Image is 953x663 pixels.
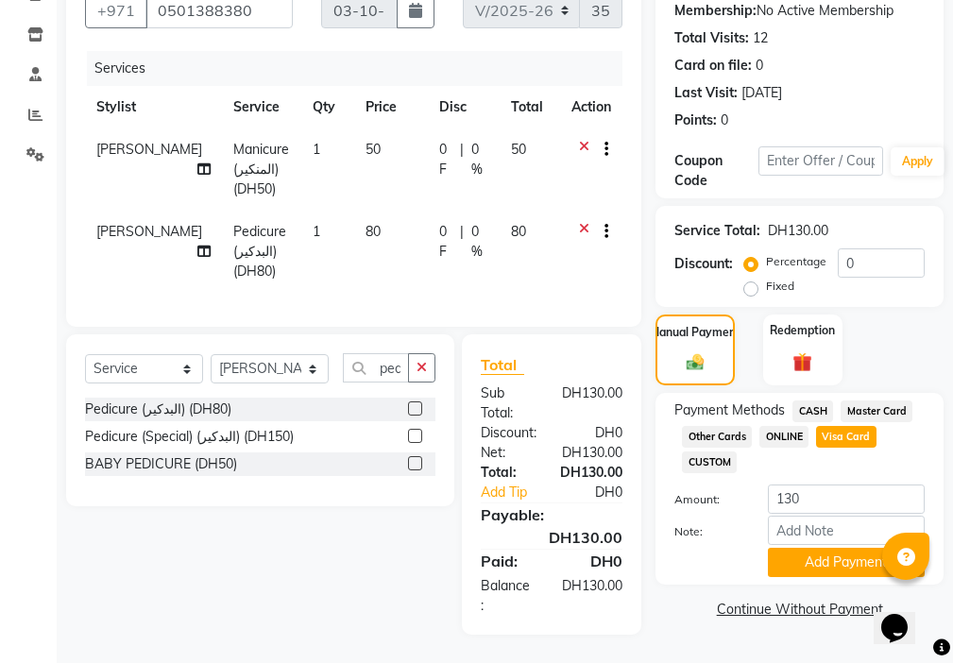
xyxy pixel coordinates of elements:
[681,352,709,372] img: _cash.svg
[439,222,453,262] span: 0 F
[467,526,637,549] div: DH130.00
[87,51,637,86] div: Services
[741,83,782,103] div: [DATE]
[660,523,753,540] label: Note:
[85,454,237,474] div: BABY PEDICURE (DH50)
[787,350,818,374] img: _gift.svg
[96,141,202,158] span: [PERSON_NAME]
[770,322,835,339] label: Redemption
[560,86,622,128] th: Action
[85,86,222,128] th: Stylist
[841,400,912,422] span: Master Card
[233,223,286,280] span: Pedicure (البدكير) (DH80)
[548,443,637,463] div: DH130.00
[768,548,925,577] button: Add Payment
[313,141,320,158] span: 1
[756,56,763,76] div: 0
[766,253,826,270] label: Percentage
[366,223,381,240] span: 80
[233,141,289,197] span: Manicure (المنكير) (DH50)
[891,147,944,176] button: Apply
[759,426,808,448] span: ONLINE
[674,400,785,420] span: Payment Methods
[650,324,740,341] label: Manual Payment
[313,223,320,240] span: 1
[439,140,453,179] span: 0 F
[222,86,301,128] th: Service
[659,600,940,620] a: Continue Without Payment
[460,140,464,179] span: |
[546,463,637,483] div: DH130.00
[816,426,876,448] span: Visa Card
[467,503,637,526] div: Payable:
[96,223,202,240] span: [PERSON_NAME]
[674,1,925,21] div: No Active Membership
[428,86,500,128] th: Disc
[467,383,548,423] div: Sub Total:
[471,140,488,179] span: 0 %
[674,83,738,103] div: Last Visit:
[511,141,526,158] span: 50
[768,484,925,514] input: Amount
[301,86,354,128] th: Qty
[511,223,526,240] span: 80
[674,28,749,48] div: Total Visits:
[674,56,752,76] div: Card on file:
[682,451,737,473] span: CUSTOM
[660,491,753,508] label: Amount:
[460,222,464,262] span: |
[548,383,637,423] div: DH130.00
[753,28,768,48] div: 12
[766,278,794,295] label: Fixed
[467,423,552,443] div: Discount:
[874,587,934,644] iframe: chat widget
[768,516,925,545] input: Add Note
[481,355,524,375] span: Total
[674,254,733,274] div: Discount:
[674,110,717,130] div: Points:
[758,146,883,176] input: Enter Offer / Coupon Code
[467,463,546,483] div: Total:
[792,400,833,422] span: CASH
[674,1,757,21] div: Membership:
[552,550,637,572] div: DH0
[467,576,548,616] div: Balance :
[354,86,428,128] th: Price
[721,110,728,130] div: 0
[85,427,294,447] div: Pedicure (Special) (البدكير) (DH150)
[467,550,552,572] div: Paid:
[674,221,760,241] div: Service Total:
[366,141,381,158] span: 50
[343,353,409,382] input: Search or Scan
[85,399,231,419] div: Pedicure (البدكير) (DH80)
[768,221,828,241] div: DH130.00
[674,151,757,191] div: Coupon Code
[682,426,752,448] span: Other Cards
[467,483,566,502] a: Add Tip
[467,443,548,463] div: Net:
[471,222,488,262] span: 0 %
[500,86,560,128] th: Total
[552,423,637,443] div: DH0
[566,483,637,502] div: DH0
[548,576,637,616] div: DH130.00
